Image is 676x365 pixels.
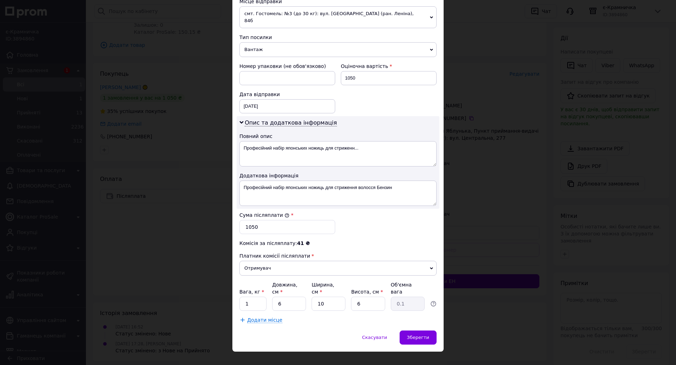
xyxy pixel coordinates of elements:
[272,282,298,295] label: Довжина, см
[391,281,425,295] div: Об'ємна вага
[239,240,437,247] div: Комісія за післяплату:
[239,212,289,218] label: Сума післяплати
[239,42,437,57] span: Вантаж
[247,317,282,323] span: Додати місце
[239,181,437,206] textarea: Професійний набір японських ножиць для стриження волосся Бензин
[239,253,310,259] span: Платник комісії післяплати
[239,261,437,276] span: Отримувач
[239,6,437,28] span: смт. Гостомель: №3 (до 30 кг): вул. [GEOGRAPHIC_DATA] (ран. Леніна), 84б
[239,133,437,140] div: Повний опис
[239,289,264,295] label: Вага, кг
[239,141,437,166] textarea: Професійний набір японських ножиць для стриженн...
[351,289,383,295] label: Висота, см
[297,240,310,246] span: 41 ₴
[312,282,334,295] label: Ширина, см
[239,63,335,70] div: Номер упаковки (не обов'язково)
[245,119,337,126] span: Опис та додаткова інформація
[239,34,272,40] span: Тип посилки
[239,172,437,179] div: Додаткова інформація
[239,91,335,98] div: Дата відправки
[341,63,437,70] div: Оціночна вартість
[362,335,387,340] span: Скасувати
[407,335,429,340] span: Зберегти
